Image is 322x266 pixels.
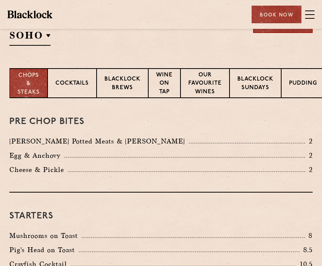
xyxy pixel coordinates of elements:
p: 8.5 [300,245,313,255]
p: Mushrooms on Toast [9,230,82,241]
p: 2 [305,136,313,146]
p: Blacklock Sundays [237,75,273,93]
p: 2 [305,165,313,175]
p: Chops & Steaks [18,72,40,97]
p: Our favourite wines [188,71,222,97]
h3: Pre Chop Bites [9,117,313,127]
h3: Starters [9,211,313,221]
img: BL_Textured_Logo-footer-cropped.svg [7,10,52,18]
h2: SOHO [9,29,51,46]
div: Book Now [252,6,301,23]
p: [PERSON_NAME] Potted Meats & [PERSON_NAME] [9,136,189,146]
p: Cocktails [55,79,89,89]
p: Blacklock Brews [104,75,140,93]
p: Pudding [289,79,317,89]
p: Pig's Head on Toast [9,245,79,255]
p: 8 [305,231,313,241]
p: Egg & Anchovy [9,150,64,161]
p: Wine on Tap [156,71,173,97]
p: Cheese & Pickle [9,164,68,175]
p: 2 [305,151,313,160]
